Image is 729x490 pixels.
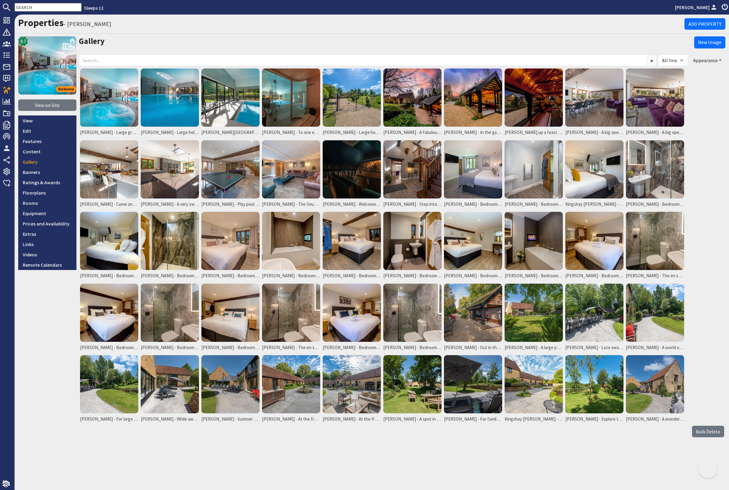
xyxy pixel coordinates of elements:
img: Kingshay Barton - In the garden there's a heated weatherproof BBQ bothy [444,68,502,127]
img: Kingshay Barton - A world of your own in the Somerset countryside [626,284,684,342]
img: Kingshay Barton - Bedroom 5 (Wayford) sleeps 2 and has room for an extra guest bed to sleep a chi... [323,212,381,270]
a: [PERSON_NAME] - Bedroom 1 ([GEOGRAPHIC_DATA]) has an en suite shower room [503,139,564,211]
a: Features [18,136,76,146]
span: [PERSON_NAME] - Bedroom 8 ([PERSON_NAME]) has its own en suite shower room [141,344,199,351]
img: Kingshay Barton - Cook up a feast in the weather proof BBQ bothy; when it's warm, slide back the ... [505,68,563,127]
span: [PERSON_NAME] - Play pool and table tennis in the Games Room [201,201,260,208]
input: Search... [79,55,647,66]
a: [PERSON_NAME] - A large patio and 2 acres of grounds to play in [503,282,564,354]
img: staytech_i_w-64f4e8e9ee0a9c174fd5317b4b171b261742d2d393467e5bdba4413f4f884c10.svg [2,480,10,488]
img: Kingshay Barton - For family holidays you'll always remember [444,355,502,413]
button: Appearance [689,55,725,66]
a: Extras [18,229,76,239]
img: Kingshay Barton - Step into a spacious hallway [383,140,442,198]
img: Kingshay Barton - Laze away the hours with lunch in the sunshine [565,284,623,342]
img: Kingshay Barton - For large group holidays in the country; it's a place where memories are made [80,355,138,413]
span: [PERSON_NAME] - Bedroom 1 ([GEOGRAPHIC_DATA]) Sleeps 2 and has room for an extra guest bed suitab... [444,201,502,208]
small: - [PERSON_NAME] [64,20,111,28]
a: [PERSON_NAME] - Bedroom 2 (Downclose) has a snazzy en suite shower room [625,139,685,211]
img: Kingshay Barton - Bedroom 4 (Coombe) has an en suite bathroom with a built-in TV [262,212,320,270]
a: [PERSON_NAME] - Bedroom 1 ([GEOGRAPHIC_DATA]) Sleeps 2 and has room for an extra guest bed suitab... [443,139,503,211]
img: Kingshay Barton - Large group holiday house with a private spa hall. All yours for the whole of y... [80,68,138,127]
span: [PERSON_NAME] - Bedroom 6 (Moultons) sleeps 2 with room for an extra guest bed suitable for a chi... [444,272,502,279]
a: [PERSON_NAME] - Bedroom 8 ([PERSON_NAME]) is accessed from the front courtyard and sleeps 2 [79,282,139,354]
a: [PERSON_NAME] - Summer holidays in the [GEOGRAPHIC_DATA]! Sleeps 20+3 [200,354,261,426]
img: Kingshay Barton - The Snug provides a quieter space to watch TV, to read or play board games [262,140,320,198]
span: [PERSON_NAME] - Bedroom 4 (Coombe) has an en suite bathroom with a built-in TV [262,272,320,279]
a: Ratings & Awards [18,177,76,188]
img: Kingshay Barton - Summer holidays in the UK! Sleeps 20+3 [201,355,260,413]
img: Kingshay Barton - A big open plan living space gives you plenty of room to get together [626,68,684,127]
img: Kingshay Barton - A large patio and 2 acres of grounds to play in [505,284,563,342]
a: Prices and Availability [18,218,76,229]
span: [PERSON_NAME] - Come and celebrate that special birthday or anniversary [80,201,138,208]
span: [PERSON_NAME] - Bedroom 3 (Broadstone) sleeps 2 and has an en suite shower room [80,272,138,279]
a: [PERSON_NAME] - Bedroom 5 ([GEOGRAPHIC_DATA]) has an en suite wet room [382,211,443,282]
a: [PERSON_NAME] - Bedroom 10 ([PERSON_NAME]) has an en suite shower room [382,282,443,354]
a: Kingshay [PERSON_NAME] - Luxury group accommodation in [GEOGRAPHIC_DATA] [503,354,564,426]
span: [PERSON_NAME] - Summer holidays in the [GEOGRAPHIC_DATA]! Sleeps 20+3 [201,416,260,423]
span: [PERSON_NAME][GEOGRAPHIC_DATA] stage in the [GEOGRAPHIC_DATA] is the swimming pool [201,129,260,136]
a: [PERSON_NAME] - Bedroom 6 (Moultons) sleeps 2 with room for an extra guest bed suitable for a chi... [443,211,503,282]
span: [PERSON_NAME] - Bedroom 6 (Moultons) also has the luxury of an en suite bathroom [505,272,563,279]
img: Kingshay Barton - The en suite shower room for Bedroom 7 (Venley) [626,212,684,270]
img: Kingshay Barton - Large house to rent in Somerset for family holidays and short breaks [323,68,381,127]
span: 9.7 [20,38,26,45]
a: [PERSON_NAME] - At the front of the house there's a paved courtyard [321,354,382,426]
span: [PERSON_NAME] - Bedroom 9 (St [PERSON_NAME]) sleeps 2 and has an en suite shower room [201,344,260,351]
a: [PERSON_NAME] - A big open plan living space gives you plenty of room to get together [564,67,625,139]
img: Kingshay Barton - At the front of the house there's a paved courtyard [262,355,320,413]
img: Kingshay Barton - Bedroom 2 (Downclose) has a snazzy en suite shower room [626,140,684,198]
a: New Image [694,36,725,48]
span: [PERSON_NAME] - Bedroom 5 ([GEOGRAPHIC_DATA]) has an en suite wet room [383,272,442,279]
img: Kinghsay Barton - A very swish kitchen with all you need to cater for your large family holiday [141,140,199,198]
a: Floorplans [18,188,76,198]
img: Kingshay Barton - A wonderful large group holiday house for year round stays [626,355,684,413]
a: [PERSON_NAME] - In the garden there's a heated weatherproof BBQ bothy [443,67,503,139]
span: [PERSON_NAME] - A world of your own in the [GEOGRAPHIC_DATA] countryside [626,344,684,351]
a: [PERSON_NAME] - Step into a spacious hallway [382,139,443,211]
span: [PERSON_NAME] - At the front of the house there's a paved courtyard [262,416,320,423]
img: Kingshay Barton - To one end of the spa hall there's a glass fronted sauna [262,68,320,127]
span: [PERSON_NAME] - A big open plan living space gives you plenty of room to get together [565,129,623,136]
img: Kingshay Barton - Bedroom 8 (Warren) is accessed from the front courtyard and sleeps 2 [80,284,138,342]
span: [PERSON_NAME] - To one end of the spa hall there's a glass fronted sauna [262,129,320,136]
span: [PERSON_NAME] - Bedroom 4 (Coombe) sleeps 2 in zip and link beds (super king or twin) [201,272,260,279]
span: [PERSON_NAME] - A big open plan living space gives you plenty of room to get together [626,129,684,136]
a: Gallery [79,36,105,46]
a: Equipment [18,208,76,218]
img: Kingshay Barton - Bedroom 8 (Warren) has its own en suite shower room [141,284,199,342]
a: [PERSON_NAME] - Large holiday house in [GEOGRAPHIC_DATA] with indoor pool [139,67,200,139]
span: [PERSON_NAME] - Step into a spacious hallway [383,201,442,208]
img: Kingshay Barton - Bedroom 6 (Moultons) sleeps 2 with room for an extra guest bed suitable for a c... [444,212,502,270]
a: [PERSON_NAME] - At the front of the house there's a paved courtyard [261,354,321,426]
span: [PERSON_NAME] - The Snug provides a quieter space to watch TV, to read or play board games [262,201,320,208]
img: Kingshay Barton - Luxury group accommodation in Somerset [505,355,563,413]
span: [PERSON_NAME] - A large patio and 2 acres of grounds to play in [505,344,563,351]
span: [PERSON_NAME] - Bedroom 10 ([GEOGRAPHIC_DATA]) is another room accessed from the courtyard [323,344,381,351]
a: Gallery [18,157,76,167]
a: [PERSON_NAME] - Welcome to [PERSON_NAME] [PERSON_NAME] - your own private cinema! [321,139,382,211]
a: [PERSON_NAME] - Bedroom 7 (Venley) sleeps 2 in zip and link beds (super king or twin) [564,211,625,282]
a: [PERSON_NAME] - For family holidays you'll always remember [443,354,503,426]
img: Kingshay Barton - Bedroom 5 (Wayford) has an en suite wet room [383,212,442,270]
a: Videos [18,249,76,260]
a: [PERSON_NAME] up a feast in the weather proof BBQ bothy; when it's warm, slide back the doors [503,67,564,139]
img: Kingshay Barton - Bedroom 2 (Downclose) sleeps 2 in a superking or twin beds [565,140,623,198]
img: Kingshay Barton - Welcome to Kingshay Odeon - your own private cinema! [323,140,381,198]
img: Kingshay Barton - Play pool and table tennis in the Games Room [201,140,260,198]
a: View on Site [18,99,76,111]
a: [PERSON_NAME] - Bedroom 3 ([GEOGRAPHIC_DATA]) has its own shower room [139,211,200,282]
img: Kingshay Barton - Out in the garden there's a heated weatherproof BBQ bothy [444,284,502,342]
span: Kingshay [PERSON_NAME] - Bedroom 2 (Downclose) sleeps 2 in a superking or twin beds [565,201,623,208]
img: Kingshay Barton - The en suite shower room for Bedroom 9 (St Ryan) [262,284,320,342]
a: [PERSON_NAME] - Bedroom 5 ([GEOGRAPHIC_DATA]) sleeps 2 and has room for an extra guest bed to sle... [321,211,382,282]
a: [PERSON_NAME] - While away the hours outside in the sunshine; no rush, no need to go anywhere [139,354,200,426]
a: Banners [18,167,76,177]
span: [PERSON_NAME] - Large house to rent in [GEOGRAPHIC_DATA] for family holidays and short breaks [323,129,381,136]
a: [PERSON_NAME] - A fabulous all-weather-all-year holiday house for large group stays [382,67,443,139]
img: Kingshay Barton - A spot in the shade for a quiet chat [383,355,442,413]
a: [PERSON_NAME] - Bedroom 6 (Moultons) also has the luxury of an en suite bathroom [503,211,564,282]
a: [PERSON_NAME] - The en suite shower room for Bedroom 9 ([GEOGRAPHIC_DATA][PERSON_NAME]) [261,282,321,354]
span: [PERSON_NAME] - Bedroom 7 (Venley) sleeps 2 in zip and link beds (super king or twin) [565,272,623,279]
